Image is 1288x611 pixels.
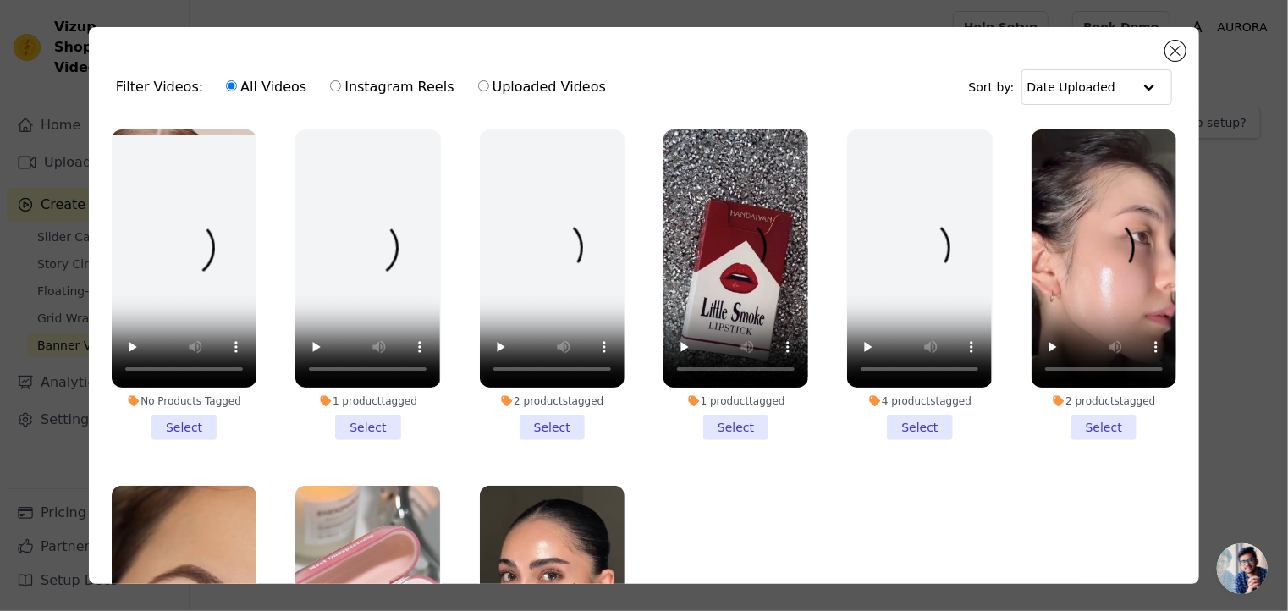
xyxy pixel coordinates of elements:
[116,68,615,107] div: Filter Videos:
[112,394,256,408] div: No Products Tagged
[477,76,607,98] label: Uploaded Videos
[847,394,992,408] div: 4 products tagged
[969,69,1173,105] div: Sort by:
[225,76,307,98] label: All Videos
[1165,41,1186,61] button: Close modal
[295,394,440,408] div: 1 product tagged
[663,394,808,408] div: 1 product tagged
[480,394,625,408] div: 2 products tagged
[1217,543,1268,594] a: Open chat
[1032,394,1176,408] div: 2 products tagged
[329,76,454,98] label: Instagram Reels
